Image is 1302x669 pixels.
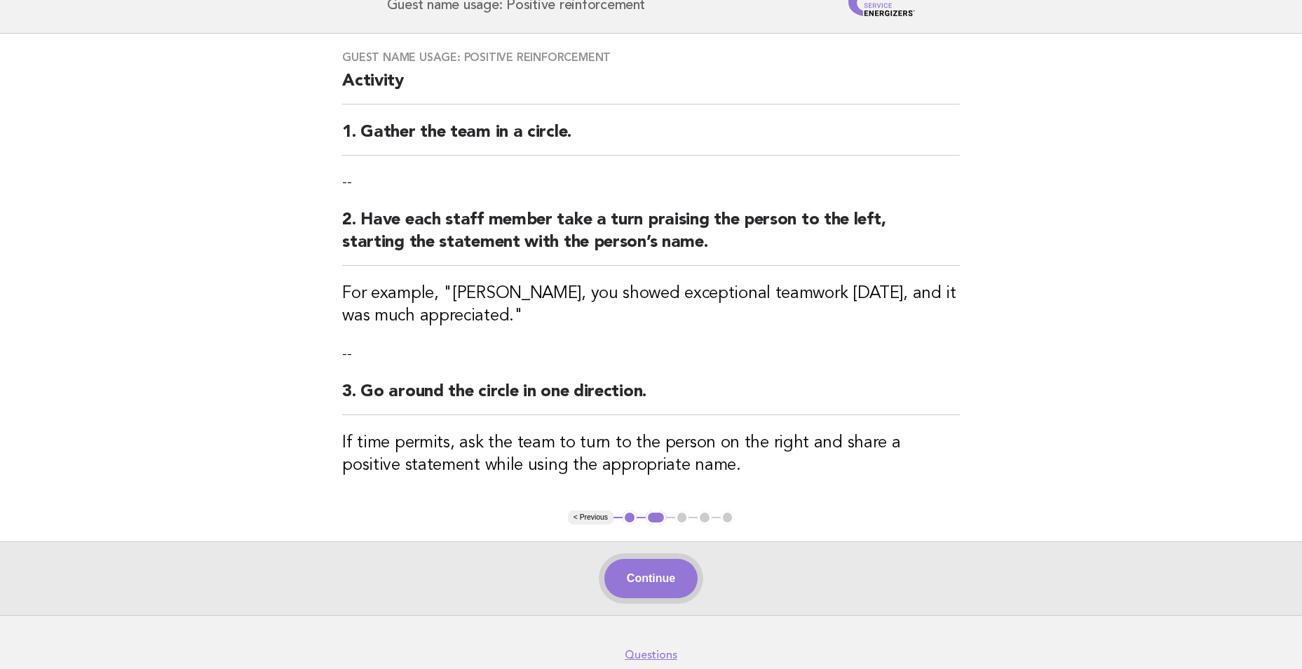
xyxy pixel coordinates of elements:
p: -- [342,173,960,192]
h3: For example, "[PERSON_NAME], you showed exceptional teamwork [DATE], and it was much appreciated." [342,283,960,327]
h2: 1. Gather the team in a circle. [342,121,960,156]
button: 2 [646,511,666,525]
h2: 2. Have each staff member take a turn praising the person to the left, starting the statement wit... [342,209,960,266]
button: < Previous [568,511,613,525]
h3: Guest name usage: Positive reinforcement [342,50,960,65]
p: -- [342,344,960,364]
button: Continue [604,559,698,598]
a: Questions [625,648,677,662]
button: 1 [623,511,637,525]
h2: 3. Go around the circle in one direction. [342,381,960,415]
h2: Activity [342,70,960,104]
h3: If time permits, ask the team to turn to the person on the right and share a positive statement w... [342,432,960,477]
